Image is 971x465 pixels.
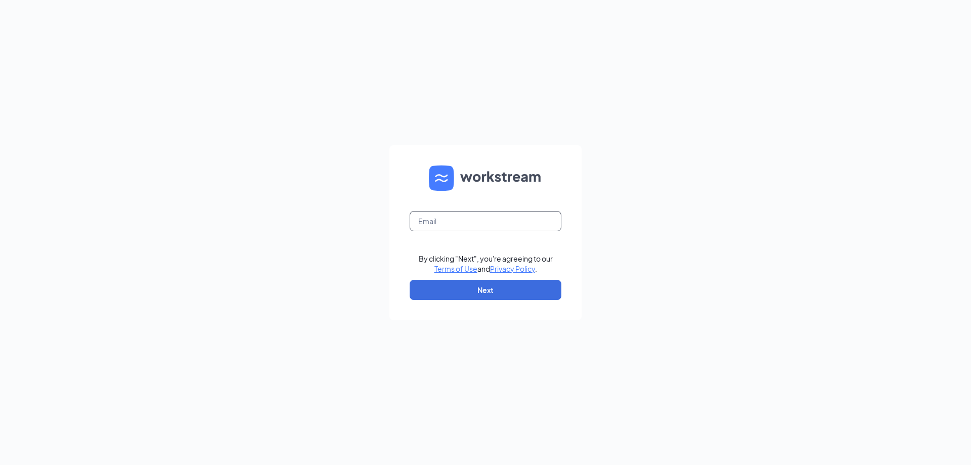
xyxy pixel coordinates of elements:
input: Email [410,211,561,231]
a: Privacy Policy [490,264,535,273]
a: Terms of Use [434,264,477,273]
img: WS logo and Workstream text [429,165,542,191]
button: Next [410,280,561,300]
div: By clicking "Next", you're agreeing to our and . [419,253,553,274]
